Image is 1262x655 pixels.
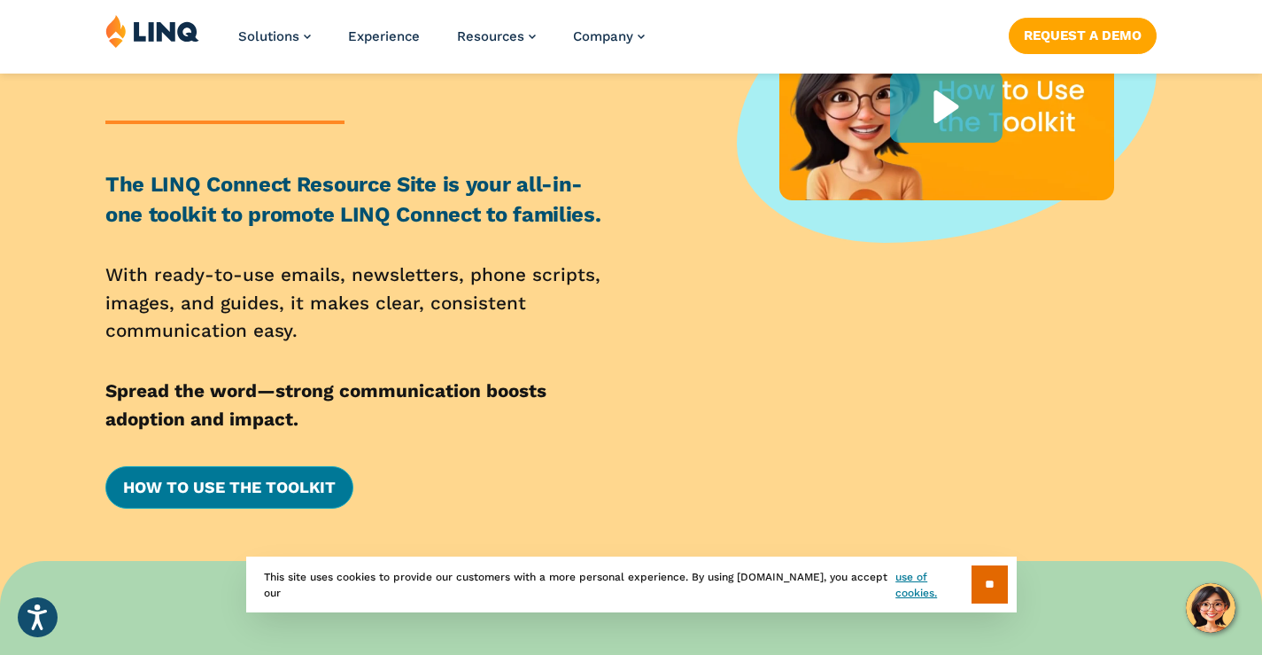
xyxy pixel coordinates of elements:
a: Experience [348,28,420,44]
span: Solutions [238,28,299,44]
p: With ready-to-use emails, newsletters, phone scripts, images, and guides, it makes clear, consist... [105,261,616,346]
a: Request a Demo [1009,18,1157,53]
a: Resources [457,28,536,44]
nav: Button Navigation [1009,14,1157,53]
a: Solutions [238,28,311,44]
a: How to Use the Toolkit [105,466,353,509]
span: Resources [457,28,524,44]
img: LINQ | K‑12 Software [105,14,199,48]
nav: Primary Navigation [238,14,645,73]
strong: Spread the word—strong communication boosts adoption and impact. [105,380,546,430]
div: This site uses cookies to provide our customers with a more personal experience. By using [DOMAIN... [246,557,1017,612]
a: use of cookies. [895,569,971,601]
strong: The LINQ Connect Resource Site is your all-in-one toolkit to promote LINQ Connect to families. [105,172,601,227]
button: Hello, have a question? Let’s chat. [1186,583,1235,633]
span: Company [573,28,633,44]
a: Company [573,28,645,44]
div: Play [890,71,1003,143]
